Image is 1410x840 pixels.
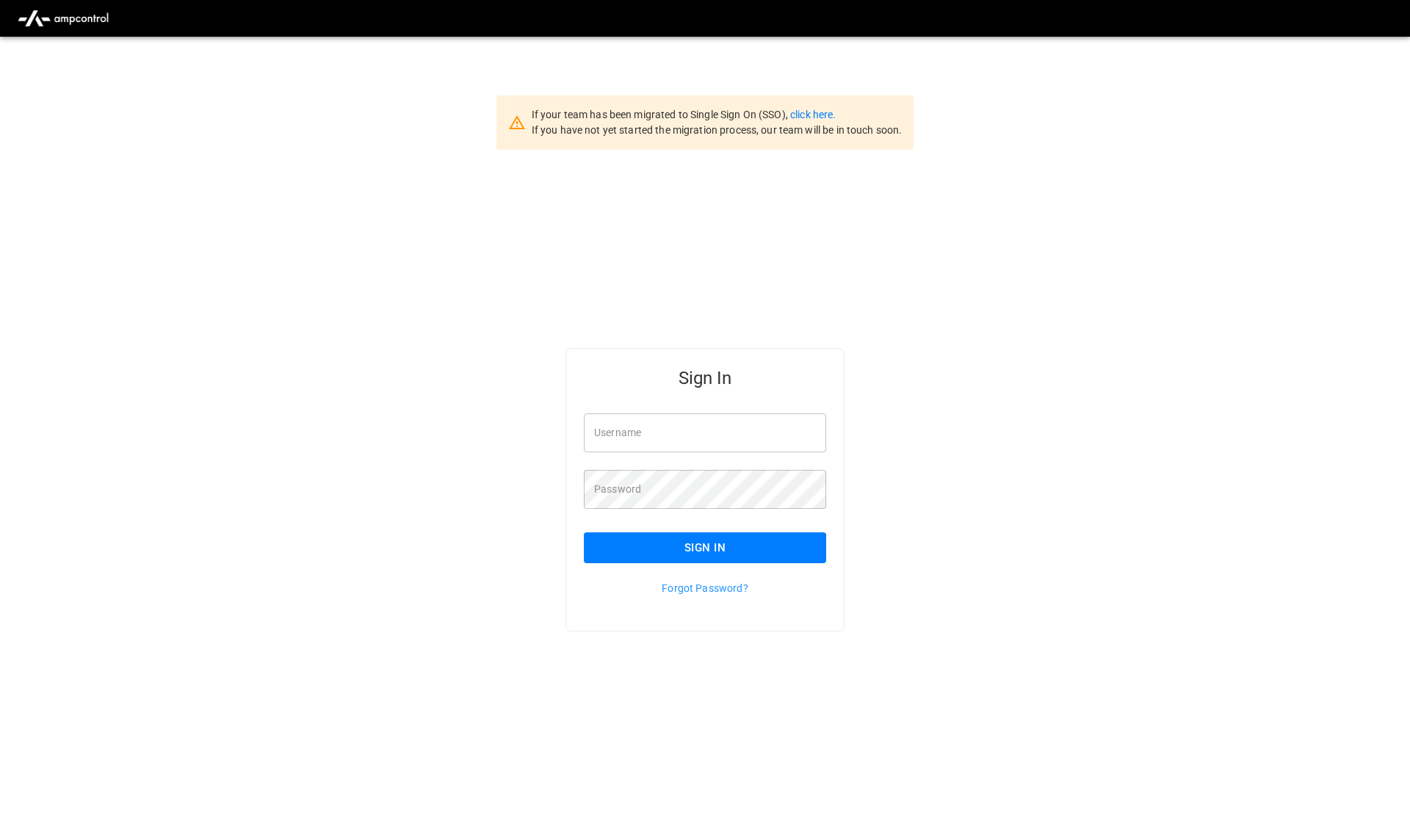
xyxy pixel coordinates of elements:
[532,109,790,120] span: If your team has been migrated to Single Sign On (SSO),
[12,4,115,32] img: ampcontrol.io logo
[584,366,826,390] h5: Sign In
[532,124,903,136] span: If you have not yet started the migration process, our team will be in touch soon.
[790,109,836,120] a: click here.
[584,581,826,595] p: Forgot Password?
[584,532,826,563] button: Sign In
